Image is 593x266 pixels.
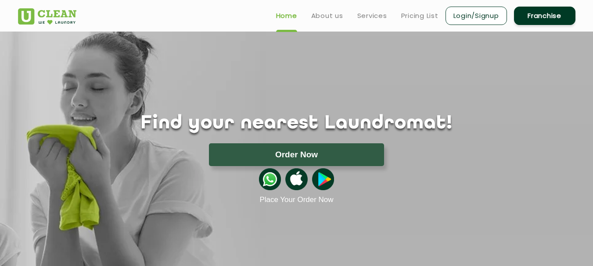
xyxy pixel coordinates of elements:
[259,168,281,190] img: whatsappicon.png
[514,7,575,25] a: Franchise
[18,8,76,25] img: UClean Laundry and Dry Cleaning
[276,11,297,21] a: Home
[401,11,438,21] a: Pricing List
[209,143,384,166] button: Order Now
[312,168,334,190] img: playstoreicon.png
[446,7,507,25] a: Login/Signup
[11,113,582,135] h1: Find your nearest Laundromat!
[285,168,307,190] img: apple-icon.png
[259,195,333,204] a: Place Your Order Now
[357,11,387,21] a: Services
[311,11,343,21] a: About us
